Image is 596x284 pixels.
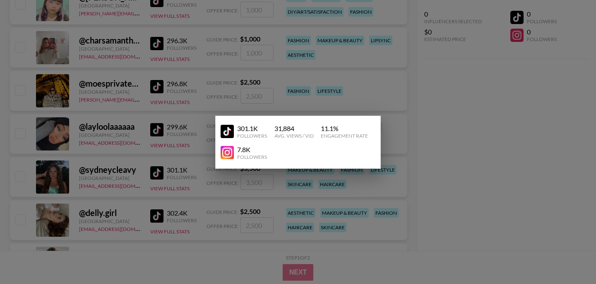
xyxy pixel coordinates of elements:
div: 7.8K [237,146,267,154]
div: 301.1K [237,124,267,133]
div: 11.1 % [321,124,368,133]
div: Followers [237,154,267,160]
img: YouTube [221,146,234,159]
div: 31,884 [274,124,314,133]
div: Engagement Rate [321,133,368,139]
div: Followers [237,133,267,139]
iframe: Drift Widget Chat Controller [555,243,586,274]
img: YouTube [221,125,234,138]
div: Avg. Views / Vid [274,133,314,139]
